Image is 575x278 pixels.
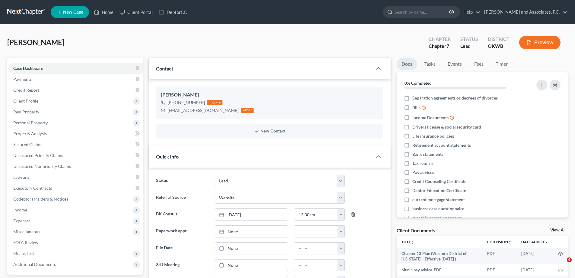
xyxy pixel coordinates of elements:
div: Chapter [429,36,451,43]
td: PDF [482,264,516,275]
label: BK Consult [153,208,211,221]
span: Executory Contracts [13,185,52,191]
a: Fees [469,58,488,70]
span: Income Documents [412,115,449,121]
div: District [488,36,510,43]
a: Events [443,58,467,70]
span: Separation agreements or decrees of divorces [412,95,498,101]
label: Status [153,175,211,187]
span: Income [13,207,27,212]
td: PDF [482,248,516,265]
input: -- : -- [294,226,338,237]
span: Life insurance policies [412,133,454,139]
span: Secured Claims [13,142,42,147]
a: Timer [491,58,513,70]
span: Real Property [13,109,39,114]
td: Chapter 13 Plan (Western District of [US_STATE] - Effective [DATE] ) [397,248,482,265]
div: Status [460,36,478,43]
span: New Case [63,10,83,15]
div: OKWB [488,43,510,50]
a: Lawsuits [8,172,143,183]
input: -- : -- [294,260,338,271]
a: Home [91,7,117,18]
span: current mortgage statement [412,197,465,203]
td: Munir-pay advice-PDF [397,264,482,275]
label: Referral Source [153,192,211,204]
a: View All [550,228,565,232]
a: Docs [397,58,417,70]
span: Lawsuits [13,175,30,180]
span: Retirement account statements [412,142,471,148]
a: Extensionunfold_more [487,240,512,244]
span: Case Dashboard [13,66,43,71]
div: mobile [207,100,222,105]
a: Credit Report [8,85,143,96]
td: [DATE] [516,248,553,265]
span: Tax returns [412,160,433,166]
a: None [215,243,288,254]
a: Unsecured Nonpriority Claims [8,161,143,172]
span: Quick Info [156,154,179,159]
a: SOFA Review [8,237,143,248]
span: business case questionnaire [412,206,464,212]
span: Means Test [13,251,34,256]
a: [DATE] [215,209,288,220]
span: Unsecured Priority Claims [13,153,63,158]
a: Case Dashboard [8,63,143,74]
button: Preview [519,36,561,49]
span: Additional Documents [13,262,56,267]
span: Credit Counseling Certificate [412,178,466,185]
span: Codebtors Insiders & Notices [13,196,68,201]
span: Bank statements [412,151,443,157]
span: Contact [156,66,173,71]
a: Unsecured Priority Claims [8,150,143,161]
a: DebtorCC [156,7,190,18]
a: Help [460,7,481,18]
span: [PERSON_NAME] [7,38,64,47]
i: expand_more [545,240,548,244]
input: -- : -- [294,209,338,220]
i: unfold_more [508,240,512,244]
div: [EMAIL_ADDRESS][DOMAIN_NAME] [168,107,238,113]
label: Paperwork appt [153,225,211,237]
span: 7 [446,43,449,49]
input: -- : -- [294,243,338,254]
span: Personal Property [13,120,48,125]
td: [DATE] [516,264,553,275]
span: Drivers license & social security card [412,124,481,130]
div: Chapter [429,43,451,50]
span: 4 [567,257,572,262]
span: SOFA Review [13,240,38,245]
input: Search by name... [395,6,450,18]
span: Miscellaneous [13,229,40,234]
a: Tasks [420,58,440,70]
a: [PERSON_NAME] and Associates, P.C. [481,7,567,18]
span: Property Analysis [13,131,47,136]
span: Client Profile [13,98,38,103]
span: Credit Report [13,87,39,93]
a: Property Analysis [8,128,143,139]
a: Client Portal [117,7,156,18]
i: unfold_more [411,240,414,244]
div: Lead [460,43,478,50]
a: Secured Claims [8,139,143,150]
label: 341 Meeting [153,259,211,271]
div: [PERSON_NAME] [161,91,379,99]
span: Bills [412,105,420,111]
iframe: Intercom live chat [554,257,569,272]
a: Date Added expand_more [521,240,548,244]
span: Expenses [13,218,30,223]
div: other [241,108,254,113]
span: Unsecured Nonpriority Claims [13,164,71,169]
label: File Date [153,242,211,254]
button: New Contact [161,129,379,134]
div: [PHONE_NUMBER] [168,100,205,106]
a: None [215,226,288,237]
a: Titleunfold_more [401,240,414,244]
a: None [215,260,288,271]
span: Payments [13,77,32,82]
span: Debtor Education Certificate [412,188,466,194]
span: monthly operating reports [412,215,462,221]
span: Pay advices [412,169,434,175]
a: Executory Contracts [8,183,143,194]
